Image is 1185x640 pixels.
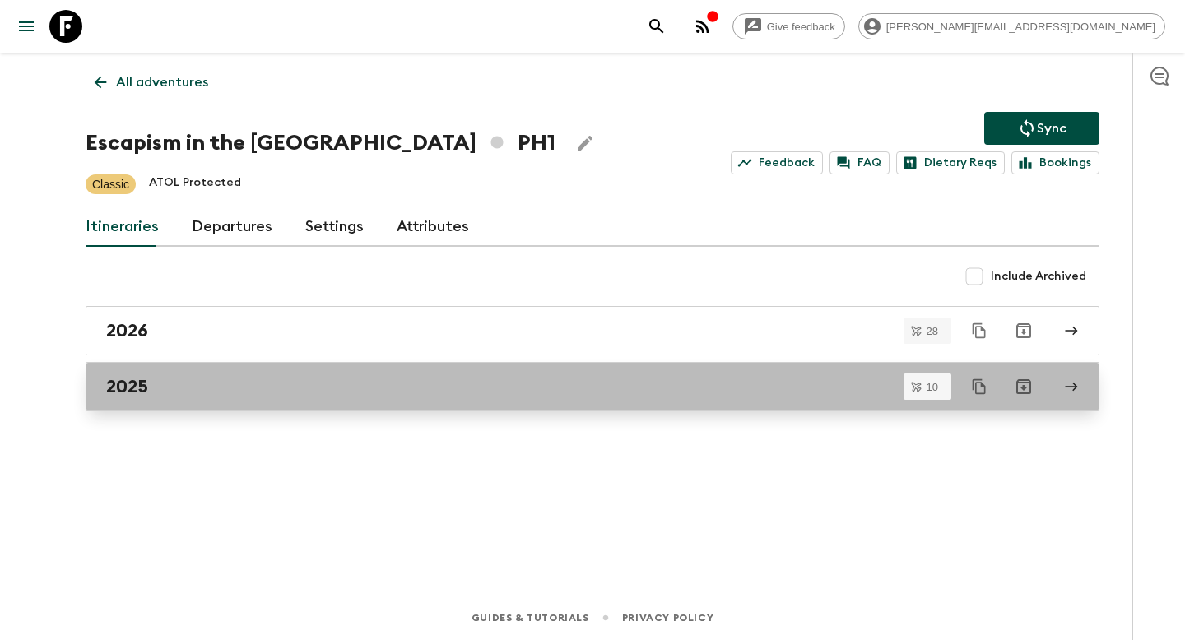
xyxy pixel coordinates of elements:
button: menu [10,10,43,43]
h2: 2025 [106,376,148,397]
span: Include Archived [991,268,1086,285]
p: ATOL Protected [149,174,241,194]
a: All adventures [86,66,217,99]
span: 28 [917,326,948,336]
h2: 2026 [106,320,148,341]
a: Feedback [731,151,823,174]
a: Guides & Tutorials [472,609,589,627]
button: Archive [1007,370,1040,403]
a: 2025 [86,362,1099,411]
p: Classic [92,176,129,192]
a: FAQ [829,151,890,174]
button: Duplicate [964,316,994,346]
h1: Escapism in the [GEOGRAPHIC_DATA] PH1 [86,127,555,160]
button: Duplicate [964,372,994,401]
a: Bookings [1011,151,1099,174]
a: Give feedback [732,13,845,39]
button: Edit Adventure Title [569,127,602,160]
a: Attributes [397,207,469,247]
a: Dietary Reqs [896,151,1005,174]
a: Departures [192,207,272,247]
p: Sync [1037,118,1066,138]
span: 10 [917,382,948,392]
span: [PERSON_NAME][EMAIL_ADDRESS][DOMAIN_NAME] [877,21,1164,33]
button: Archive [1007,314,1040,347]
a: Itineraries [86,207,159,247]
span: Give feedback [758,21,844,33]
button: Sync adventure departures to the booking engine [984,112,1099,145]
p: All adventures [116,72,208,92]
a: 2026 [86,306,1099,355]
a: Privacy Policy [622,609,713,627]
div: [PERSON_NAME][EMAIL_ADDRESS][DOMAIN_NAME] [858,13,1165,39]
a: Settings [305,207,364,247]
button: search adventures [640,10,673,43]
